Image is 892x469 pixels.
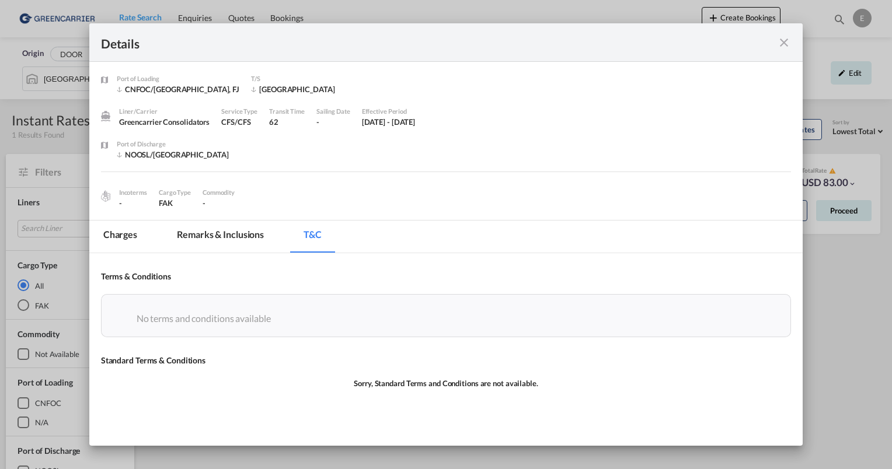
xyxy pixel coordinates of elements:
div: Port of Loading [117,73,239,84]
div: Cargo Type [159,187,191,198]
span: - [203,198,205,208]
div: Sorry, Standard Terms and Conditions are not available. [101,378,791,388]
div: Transit Time [269,106,305,117]
div: Commodity [203,187,235,198]
span: CFS/CFS [221,117,250,127]
div: Service Type [221,106,257,117]
md-pagination-wrapper: Use the left and right arrow keys to navigate between tabs [89,220,347,253]
div: Incoterms [119,187,147,198]
div: NOOSL/Oslo [117,149,229,160]
img: cargo.png [99,190,112,202]
div: T/S [251,73,344,84]
div: FAK [159,198,191,208]
md-tab-item: Charges [89,220,151,253]
div: Details [101,35,722,50]
body: Editor, editor3 [12,12,677,24]
div: Greencarrier Consolidators [119,117,210,127]
div: Standard Terms & Conditions [101,355,791,366]
div: - [119,198,147,208]
div: Effective Period [362,106,416,117]
div: Sailing Date [316,106,350,117]
div: Hong Kong [251,84,344,94]
md-icon: icon-close fg-AAA8AD m-0 cursor [777,36,791,50]
div: No terms and conditions available [119,306,773,325]
div: 1 Sep 2025 - 30 Sep 2025 [362,117,416,127]
div: Port of Discharge [117,139,229,149]
div: 62 [269,117,305,127]
div: Liner/Carrier [119,106,210,117]
div: - [316,117,350,127]
md-tab-item: Remarks & Inclusions [163,220,278,253]
div: Terms & Conditions [101,271,791,282]
md-dialog: Port of Loading ... [89,23,803,446]
div: CNFOC/Fuzhou, FJ [117,84,239,94]
md-tab-item: T&C [290,220,336,253]
body: Editor, editor4 [12,12,677,24]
